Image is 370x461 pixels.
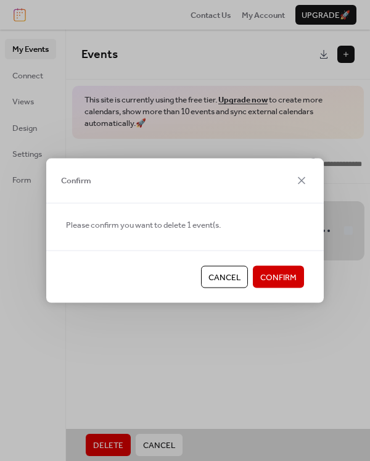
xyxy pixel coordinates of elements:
span: Confirm [260,272,297,284]
button: Cancel [201,266,248,288]
span: Please confirm you want to delete 1 event(s. [66,218,221,231]
span: Confirm [61,175,91,187]
span: Cancel [208,272,240,284]
button: Confirm [253,266,304,288]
